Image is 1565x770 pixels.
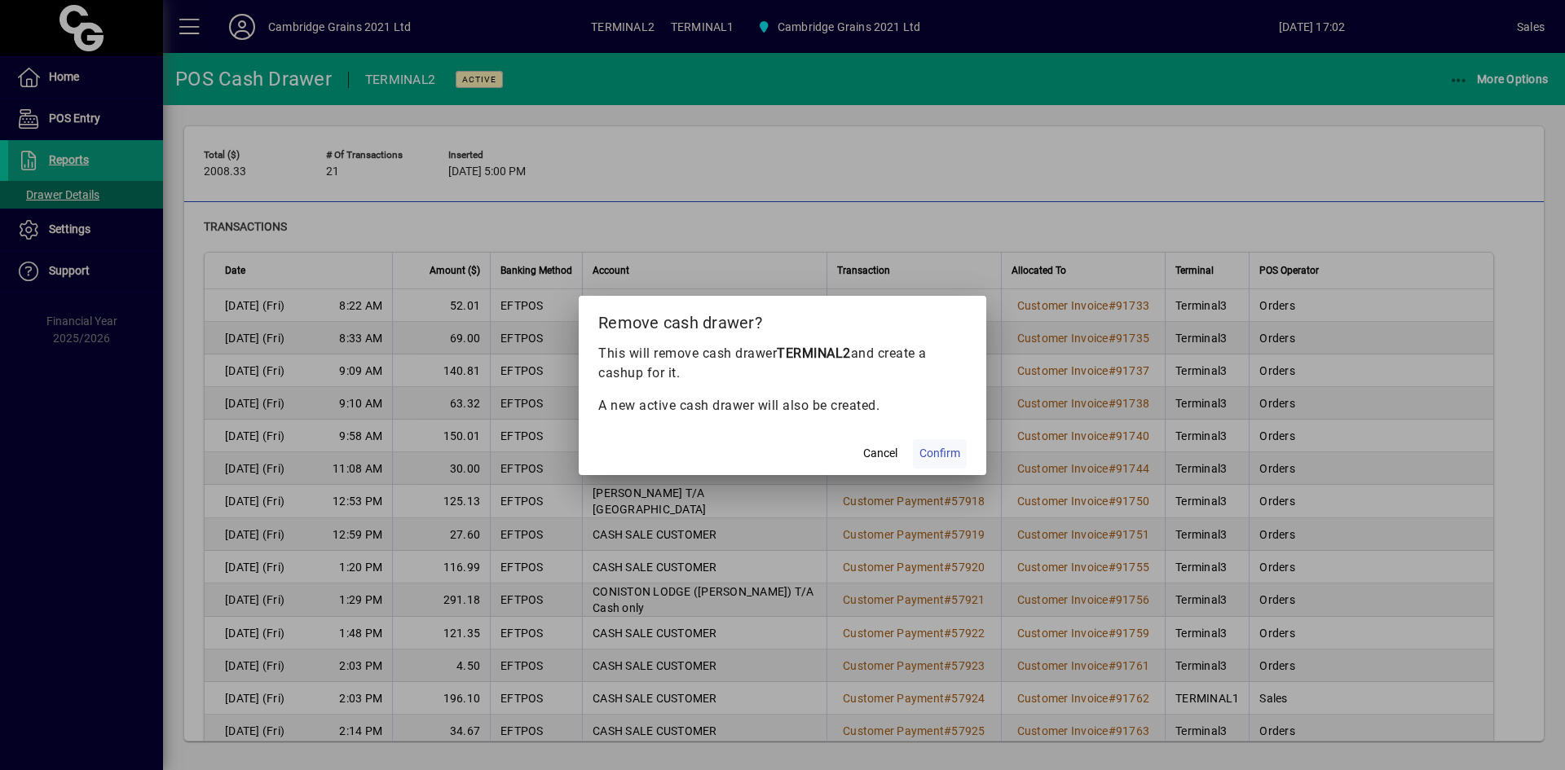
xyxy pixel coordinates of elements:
p: This will remove cash drawer and create a cashup for it. [598,344,967,383]
b: TERMINAL2 [777,345,851,361]
span: Confirm [919,445,960,462]
span: Cancel [863,445,897,462]
button: Confirm [913,439,967,469]
p: A new active cash drawer will also be created. [598,396,967,416]
h2: Remove cash drawer? [579,296,986,343]
button: Cancel [854,439,906,469]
